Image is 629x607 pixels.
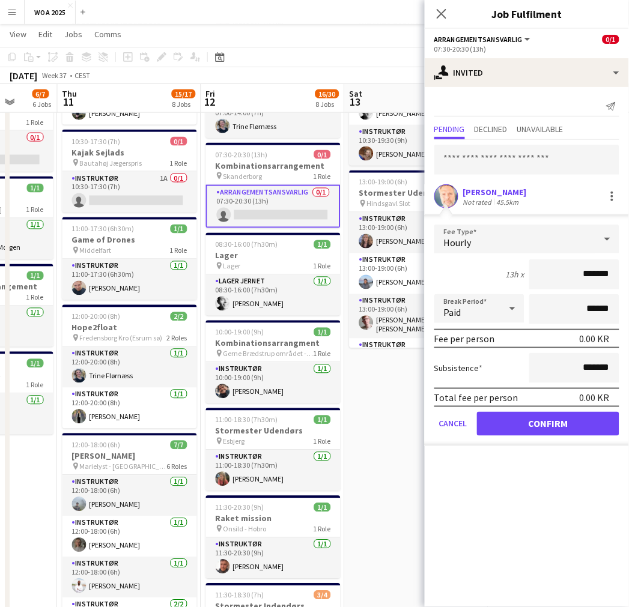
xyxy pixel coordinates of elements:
[62,388,197,429] app-card-role: Instruktør1/112:00-20:00 (8h)[PERSON_NAME]
[64,29,82,40] span: Jobs
[350,171,484,348] app-job-card: 13:00-19:00 (6h)4/4Stormester Udendørs Hindsgavl Slot4 RolesInstruktør1/113:00-19:00 (6h)[PERSON_...
[444,237,472,249] span: Hourly
[62,172,197,213] app-card-role: Instruktør1A0/110:30-17:30 (7h)
[206,496,341,579] app-job-card: 11:30-20:30 (9h)1/1Raket mission Onsild - Hobro1 RoleInstruktør1/111:30-20:30 (9h)[PERSON_NAME]
[206,408,341,491] app-job-card: 11:00-18:30 (7h30m)1/1Stormester Udendørs Esbjerg1 RoleInstruktør1/111:00-18:30 (7h30m)[PERSON_NAME]
[350,253,484,294] app-card-role: Instruktør1/113:00-19:00 (6h)[PERSON_NAME]
[62,322,197,333] h3: Hope2float
[25,1,76,24] button: WOA 2025
[463,198,494,207] div: Not rated
[314,328,331,337] span: 1/1
[463,187,527,198] div: [PERSON_NAME]
[171,137,187,146] span: 0/1
[223,349,314,358] span: Gerne Brædstrup området - [GEOGRAPHIC_DATA]
[72,312,121,321] span: 12:00-20:00 (8h)
[94,29,121,40] span: Comms
[348,95,363,109] span: 13
[350,125,484,166] app-card-role: Instruktør1/110:30-19:30 (9h)[PERSON_NAME]
[314,349,331,358] span: 1 Role
[10,70,37,82] div: [DATE]
[206,321,341,403] app-job-card: 10:00-19:00 (9h)1/1Kombinationsarrangment Gerne Brædstrup området - [GEOGRAPHIC_DATA]1 RoleInstru...
[40,71,70,80] span: Week 37
[350,213,484,253] app-card-role: Instruktør1/113:00-19:00 (6h)[PERSON_NAME]
[314,172,331,181] span: 1 Role
[223,525,267,534] span: Onsild - Hobro
[62,259,197,300] app-card-role: Instruktør1/111:00-17:30 (6h30m)[PERSON_NAME]
[38,29,52,40] span: Edit
[90,26,126,42] a: Comms
[206,88,216,99] span: Fri
[434,35,532,44] button: Arrangementsansvarlig
[62,476,197,516] app-card-role: Instruktør1/112:00-18:00 (6h)[PERSON_NAME]
[350,294,484,339] app-card-role: Instruktør1/113:00-19:00 (6h)[PERSON_NAME] Have [PERSON_NAME]
[425,58,629,87] div: Invited
[26,293,44,302] span: 1 Role
[27,271,44,280] span: 1/1
[26,118,44,127] span: 1 Role
[33,100,52,109] div: 6 Jobs
[10,29,26,40] span: View
[434,125,465,133] span: Pending
[62,451,197,462] h3: [PERSON_NAME]
[80,334,163,343] span: Fredensborg Kro (Esrum sø)
[434,35,523,44] span: Arrangementsansvarlig
[172,100,195,109] div: 8 Jobs
[80,246,112,255] span: Middelfart
[27,184,44,193] span: 1/1
[475,125,508,133] span: Declined
[434,333,495,345] div: Fee per person
[62,217,197,300] div: 11:00-17:30 (6h30m)1/1Game of Drones Middelfart1 RoleInstruktør1/111:00-17:30 (6h30m)[PERSON_NAME]
[314,525,331,534] span: 1 Role
[434,412,472,436] button: Cancel
[425,6,629,22] h3: Job Fulfilment
[434,391,518,403] div: Total fee per person
[167,334,187,343] span: 2 Roles
[206,450,341,491] app-card-role: Instruktør1/111:00-18:30 (7h30m)[PERSON_NAME]
[62,88,77,99] span: Thu
[316,100,339,109] div: 8 Jobs
[434,363,483,373] label: Subsistence
[434,44,619,53] div: 07:30-20:30 (13h)
[62,235,197,246] h3: Game of Drones
[350,88,363,99] span: Sat
[80,159,142,168] span: Bautahøj Jægerspris
[171,441,187,450] span: 7/7
[580,333,610,345] div: 0.00 KR
[206,363,341,403] app-card-role: Instruktør1/110:00-19:00 (9h)[PERSON_NAME]
[216,415,278,424] span: 11:00-18:30 (7h30m)
[80,462,167,471] span: Marielyst - [GEOGRAPHIC_DATA]
[506,269,524,280] div: 13h x
[62,347,197,388] app-card-role: Instruktør1/112:00-20:00 (8h)Trine Flørnæss
[62,147,197,158] h3: Kajak Sejlads
[204,95,216,109] span: 12
[206,338,341,349] h3: Kombinationsarrangment
[171,225,187,234] span: 1/1
[477,412,619,436] button: Confirm
[517,125,564,133] span: Unavailable
[216,591,264,600] span: 11:30-18:30 (7h)
[206,233,341,316] app-job-card: 08:30-16:00 (7h30m)1/1Lager Lager1 RoleLager Jernet1/108:30-16:00 (7h30m)[PERSON_NAME]
[5,26,31,42] a: View
[206,160,341,171] h3: Kombinationsarrangement
[444,306,461,318] span: Paid
[206,143,341,228] div: 07:30-20:30 (13h)0/1Kombinationsarrangement Skanderborg1 RoleArrangementsansvarlig0/107:30-20:30 ...
[350,188,484,199] h3: Stormester Udendørs
[314,503,331,512] span: 1/1
[359,178,408,187] span: 13:00-19:00 (6h)
[27,359,44,368] span: 1/1
[494,198,521,207] div: 45.5km
[216,150,268,159] span: 07:30-20:30 (13h)
[62,305,197,429] app-job-card: 12:00-20:00 (8h)2/2Hope2float Fredensborg Kro (Esrum sø)2 RolesInstruktør1/112:00-20:00 (8h)Trine...
[216,240,278,249] span: 08:30-16:00 (7h30m)
[72,441,121,450] span: 12:00-18:00 (6h)
[34,26,57,42] a: Edit
[216,503,264,512] span: 11:30-20:30 (9h)
[314,262,331,271] span: 1 Role
[62,130,197,213] app-job-card: 10:30-17:30 (7h)0/1Kajak Sejlads Bautahøj Jægerspris1 RoleInstruktør1A0/110:30-17:30 (7h)
[61,95,77,109] span: 11
[206,426,341,436] h3: Stormester Udendørs
[32,89,49,98] span: 6/7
